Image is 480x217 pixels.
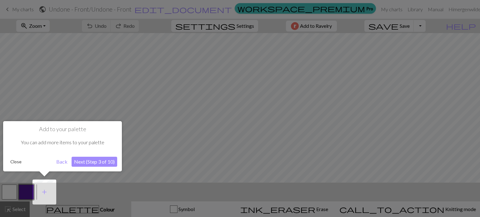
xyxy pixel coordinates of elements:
[72,157,117,167] button: Next (Step 3 of 10)
[8,157,24,166] button: Close
[8,126,117,133] h1: Add to your palette
[54,157,70,167] button: Back
[8,133,117,152] div: You can add more items to your palette
[3,121,122,171] div: Add to your palette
